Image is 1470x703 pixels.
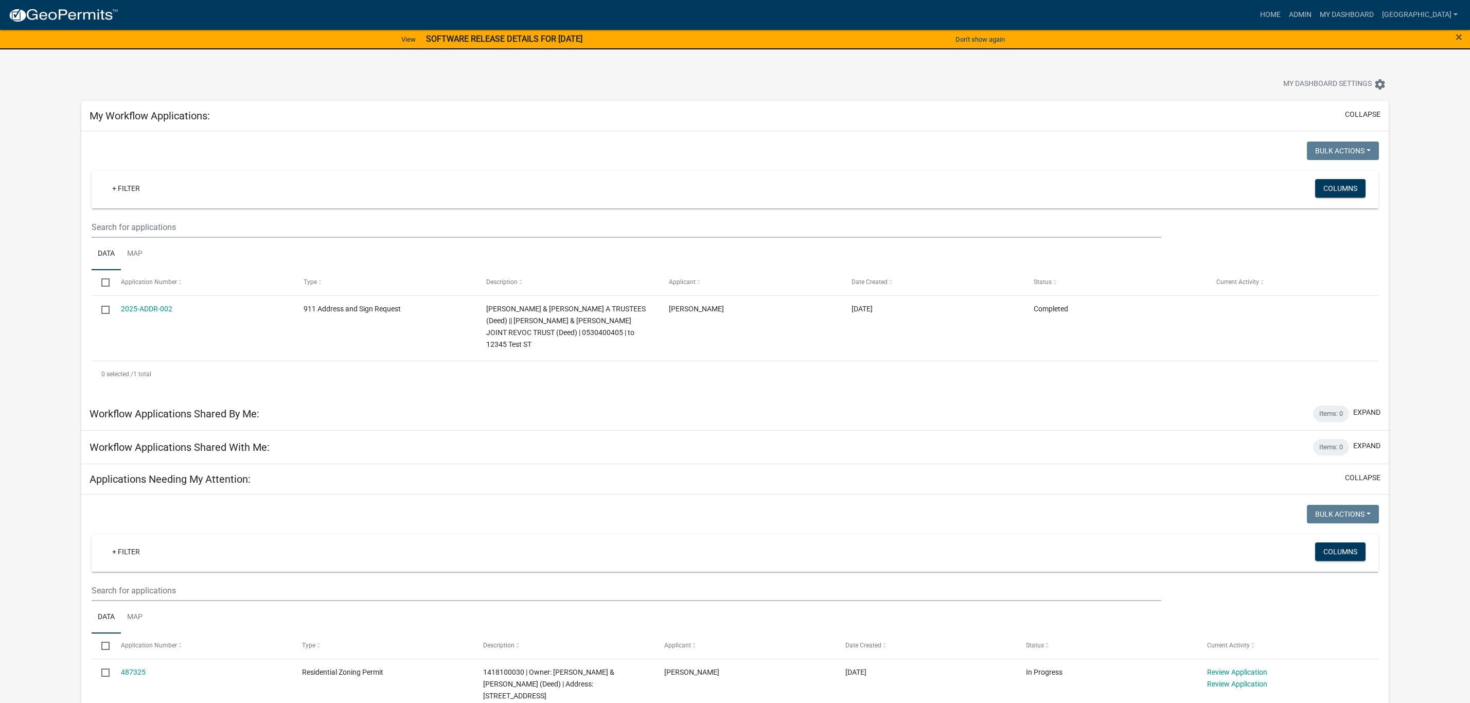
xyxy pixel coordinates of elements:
datatable-header-cell: Select [92,270,111,295]
button: collapse [1345,472,1380,483]
span: 0 selected / [101,371,133,378]
a: Home [1256,5,1285,25]
datatable-header-cell: Status [1024,270,1207,295]
a: Admin [1285,5,1316,25]
a: Review Application [1207,680,1267,688]
span: Current Activity [1207,642,1250,649]
span: 10/02/2025 [845,668,866,676]
span: Date Created [852,278,888,286]
button: expand [1353,441,1380,451]
h5: Applications Needing My Attention: [90,473,251,485]
h5: My Workflow Applications: [90,110,210,122]
button: Don't show again [951,31,1009,48]
button: Bulk Actions [1307,142,1379,160]
span: × [1456,30,1462,44]
a: Data [92,601,121,634]
datatable-header-cell: Type [294,270,476,295]
span: In Progress [1026,668,1062,676]
span: Completed [1034,305,1068,313]
span: Description [486,278,518,286]
span: 08/04/2025 [852,305,873,313]
div: 1 total [92,361,1378,387]
span: My Dashboard Settings [1283,78,1372,91]
datatable-header-cell: Applicant [654,634,836,658]
a: Map [121,601,149,634]
input: Search for applications [92,217,1161,238]
i: settings [1374,78,1386,91]
button: My Dashboard Settingssettings [1275,74,1394,94]
a: My Dashboard [1316,5,1378,25]
span: Status [1034,278,1052,286]
span: Applicant [664,642,691,649]
datatable-header-cell: Date Created [835,634,1016,658]
datatable-header-cell: Description [473,634,654,658]
span: 911 Address and Sign Request [304,305,401,313]
span: Residential Zoning Permit [302,668,383,676]
datatable-header-cell: Type [292,634,473,658]
span: Description [483,642,515,649]
a: Data [92,238,121,271]
div: Items: 0 [1313,439,1349,455]
button: Columns [1315,179,1366,198]
a: + Filter [104,179,148,198]
span: Type [302,642,315,649]
button: Bulk Actions [1307,505,1379,523]
span: Application Number [121,642,177,649]
span: Adam Mahan [664,668,719,676]
span: Marcus Amman [669,305,724,313]
a: [GEOGRAPHIC_DATA] [1378,5,1462,25]
datatable-header-cell: Applicant [659,270,842,295]
h5: Workflow Applications Shared By Me: [90,408,259,420]
a: 2025-ADDR-002 [121,305,172,313]
datatable-header-cell: Description [476,270,659,295]
span: Date Created [845,642,881,649]
span: Current Activity [1216,278,1259,286]
h5: Workflow Applications Shared With Me: [90,441,270,453]
input: Search for applications [92,580,1161,601]
datatable-header-cell: Current Activity [1207,270,1389,295]
datatable-header-cell: Current Activity [1197,634,1378,658]
a: Review Application [1207,668,1267,676]
a: 487325 [121,668,146,676]
span: ZIEL, ERIC R & CAROL A TRUSTEES (Deed) || ZIEL, ERIC & CAROL JOINT REVOC TRUST (Deed) | 053040040... [486,305,646,348]
button: expand [1353,407,1380,418]
a: Map [121,238,149,271]
span: Applicant [669,278,696,286]
button: Columns [1315,542,1366,561]
div: collapse [81,131,1389,397]
strong: SOFTWARE RELEASE DETAILS FOR [DATE] [426,34,582,44]
button: collapse [1345,109,1380,120]
a: View [397,31,420,48]
datatable-header-cell: Date Created [841,270,1024,295]
div: Items: 0 [1313,406,1349,422]
span: Type [304,278,317,286]
datatable-header-cell: Application Number [111,634,292,658]
span: 1418100030 | Owner: MAHAN, ADAM LYLE & JENNIFER (Deed) | Address: 29948 560TH AVE [483,668,614,700]
datatable-header-cell: Application Number [111,270,294,295]
a: + Filter [104,542,148,561]
datatable-header-cell: Status [1016,634,1197,658]
span: Status [1026,642,1044,649]
span: Application Number [121,278,177,286]
button: Close [1456,31,1462,43]
datatable-header-cell: Select [92,634,111,658]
